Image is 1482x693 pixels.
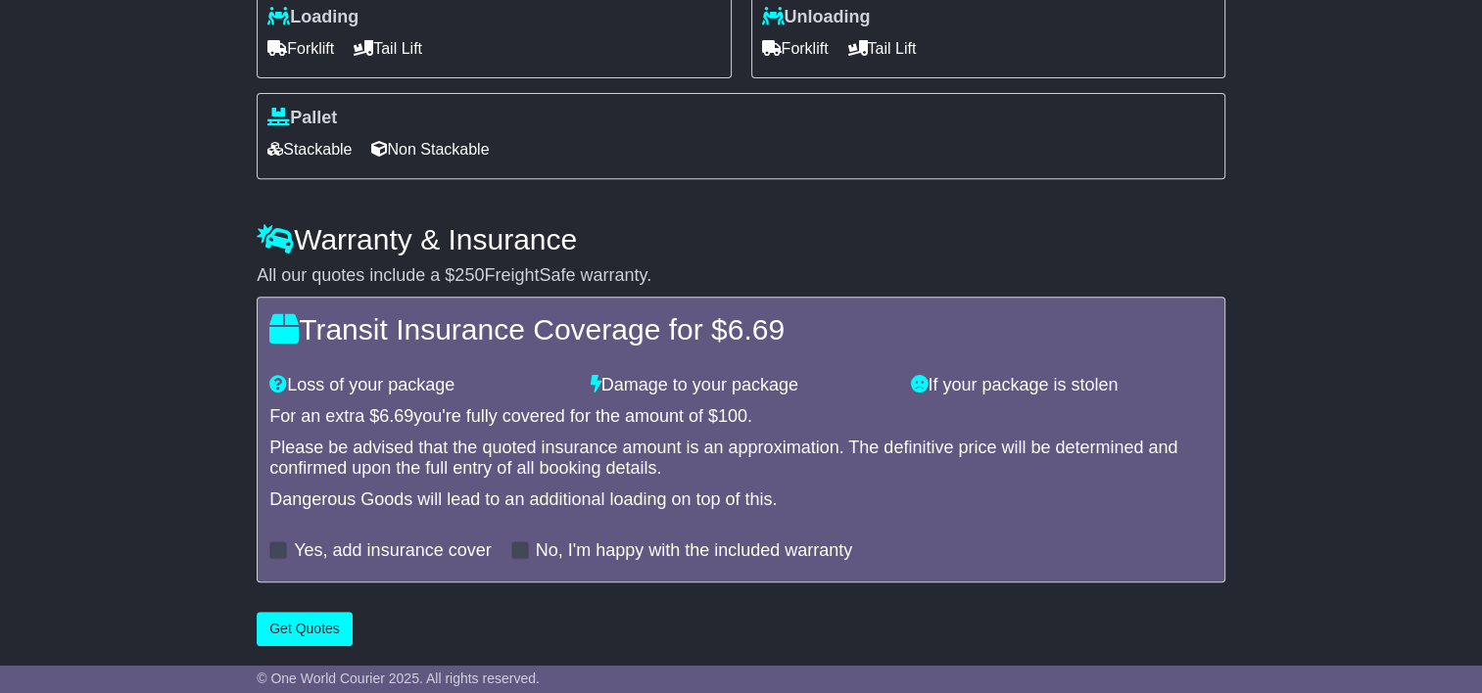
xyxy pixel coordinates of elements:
[379,406,413,426] span: 6.69
[269,406,1213,428] div: For an extra $ you're fully covered for the amount of $ .
[354,33,422,64] span: Tail Lift
[718,406,747,426] span: 100
[581,375,902,396] div: Damage to your package
[762,33,829,64] span: Forklift
[848,33,917,64] span: Tail Lift
[257,612,353,646] button: Get Quotes
[257,265,1225,287] div: All our quotes include a $ FreightSafe warranty.
[536,540,853,562] label: No, I'm happy with the included warranty
[454,265,484,285] span: 250
[269,313,1213,346] h4: Transit Insurance Coverage for $
[371,134,489,164] span: Non Stackable
[294,540,491,562] label: Yes, add insurance cover
[260,375,581,396] div: Loss of your package
[269,438,1213,480] div: Please be advised that the quoted insurance amount is an approximation. The definitive price will...
[267,108,337,129] label: Pallet
[267,33,334,64] span: Forklift
[901,375,1222,396] div: If your package is stolen
[267,7,359,28] label: Loading
[257,223,1225,255] h4: Warranty & Insurance
[728,313,785,346] span: 6.69
[257,670,540,686] span: © One World Courier 2025. All rights reserved.
[762,7,871,28] label: Unloading
[269,489,1213,511] div: Dangerous Goods will lead to an additional loading on top of this.
[267,134,352,164] span: Stackable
